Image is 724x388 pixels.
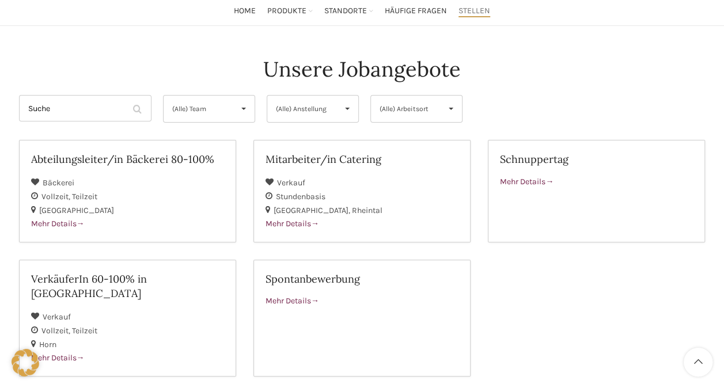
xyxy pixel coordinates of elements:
[500,152,693,166] h2: Schnuppertag
[266,219,319,229] span: Mehr Details
[41,192,72,201] span: Vollzeit
[266,152,458,166] h2: Mitarbeiter/in Catering
[19,260,236,376] a: VerkäuferIn 60-100% in [GEOGRAPHIC_DATA] Verkauf Vollzeit Teilzeit Horn Mehr Details
[266,296,319,306] span: Mehr Details
[233,96,255,122] span: ▾
[352,206,382,215] span: Rheintal
[274,206,352,215] span: [GEOGRAPHIC_DATA]
[253,260,471,376] a: Spontanbewerbung Mehr Details
[72,326,97,336] span: Teilzeit
[324,6,367,17] span: Standorte
[31,152,224,166] h2: Abteilungsleiter/in Bäckerei 80-100%
[31,272,224,300] h2: VerkäuferIn 60-100% in [GEOGRAPHIC_DATA]
[43,312,71,322] span: Verkauf
[253,140,471,242] a: Mitarbeiter/in Catering Verkauf Stundenbasis [GEOGRAPHIC_DATA] Rheintal Mehr Details
[19,140,236,242] a: Abteilungsleiter/in Bäckerei 80-100% Bäckerei Vollzeit Teilzeit [GEOGRAPHIC_DATA] Mehr Details
[336,96,358,122] span: ▾
[440,96,462,122] span: ▾
[276,96,331,122] span: (Alle) Anstellung
[684,348,712,376] a: Scroll to top button
[276,192,325,201] span: Stundenbasis
[39,206,114,215] span: [GEOGRAPHIC_DATA]
[41,326,72,336] span: Vollzeit
[267,6,306,17] span: Produkte
[380,96,434,122] span: (Alle) Arbeitsort
[266,272,458,286] h2: Spontanbewerbung
[277,178,305,188] span: Verkauf
[385,6,447,17] span: Häufige Fragen
[19,95,151,121] input: Suche
[500,177,554,187] span: Mehr Details
[488,140,705,242] a: Schnuppertag Mehr Details
[72,192,97,201] span: Teilzeit
[43,178,74,188] span: Bäckerei
[263,55,461,83] h4: Unsere Jobangebote
[458,6,490,17] span: Stellen
[234,6,256,17] span: Home
[172,96,227,122] span: (Alle) Team
[31,219,85,229] span: Mehr Details
[31,353,85,363] span: Mehr Details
